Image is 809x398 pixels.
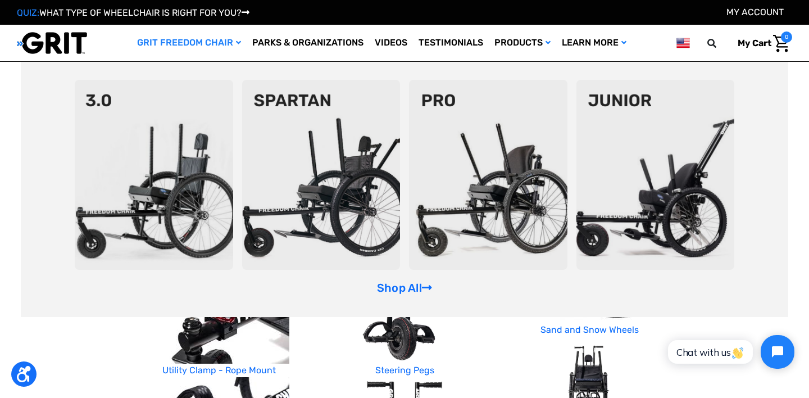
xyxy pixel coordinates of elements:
img: pro-chair.png [409,80,567,270]
a: Products [489,25,556,61]
a: Account [726,7,784,17]
img: junior-chair.png [576,80,735,270]
span: My Cart [738,38,771,48]
a: Steering Pegs [375,365,434,376]
img: GRIT All-Terrain Wheelchair and Mobility Equipment [17,31,87,55]
img: 3point0.png [75,80,233,270]
a: GRIT Freedom Chair [131,25,247,61]
a: QUIZ:WHAT TYPE OF WHEELCHAIR IS RIGHT FOR YOU? [17,7,249,18]
a: Sand and Snow Wheels [540,324,639,335]
a: Cart with 0 items [729,31,792,55]
a: Parks & Organizations [247,25,369,61]
iframe: Tidio Chat [656,325,804,378]
img: spartan2.png [242,80,401,270]
a: Shop All [377,281,432,295]
a: Testimonials [413,25,489,61]
input: Search [712,31,729,55]
a: Videos [369,25,413,61]
a: Learn More [556,25,632,61]
img: us.png [676,36,690,50]
img: Cart [773,35,789,52]
span: QUIZ: [17,7,39,18]
span: 0 [781,31,792,43]
a: Utility Clamp - Rope Mount [162,365,276,376]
